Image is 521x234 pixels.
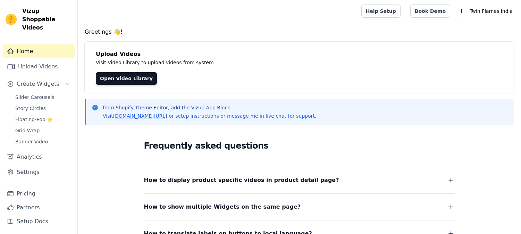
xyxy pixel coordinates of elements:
a: Analytics [3,150,75,164]
span: Banner Video [15,138,48,145]
p: from Shopify Theme Editor, add the Vizup App Block [103,104,316,111]
h2: Frequently asked questions [144,139,455,153]
a: Setup Docs [3,215,75,228]
a: Grid Wrap [11,126,75,135]
span: Vizup Shoppable Videos [22,7,72,32]
span: Create Widgets [17,80,59,88]
button: T Twin Flames India [456,5,515,17]
p: Twin Flames India [467,5,515,17]
span: How to show multiple Widgets on the same page? [144,202,301,212]
button: Create Widgets [3,77,75,91]
button: How to show multiple Widgets on the same page? [144,202,455,212]
span: How to display product specific videos in product detail page? [144,175,339,185]
h4: Upload Videos [96,50,503,58]
span: Slider Carousels [15,94,54,101]
a: Settings [3,165,75,179]
span: Grid Wrap [15,127,40,134]
p: Visit for setup instructions or message me in live chat for support. [103,112,316,119]
button: How to display product specific videos in product detail page? [144,175,455,185]
a: Floating-Pop ⭐ [11,115,75,124]
a: Book Demo [410,5,450,18]
a: [DOMAIN_NAME][URL] [113,113,167,119]
p: Visit Video Library to upload videos from system [96,58,407,67]
h4: Greetings 👋! [85,28,514,36]
a: Story Circles [11,103,75,113]
a: Help Setup [361,5,401,18]
a: Home [3,44,75,58]
a: Slider Carousels [11,92,75,102]
text: T [459,8,463,15]
a: Open Video Library [96,72,157,85]
img: Vizup [6,14,17,25]
a: Partners [3,201,75,215]
span: Floating-Pop ⭐ [15,116,53,123]
a: Pricing [3,187,75,201]
span: Story Circles [15,105,46,112]
a: Banner Video [11,137,75,147]
a: Upload Videos [3,60,75,74]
